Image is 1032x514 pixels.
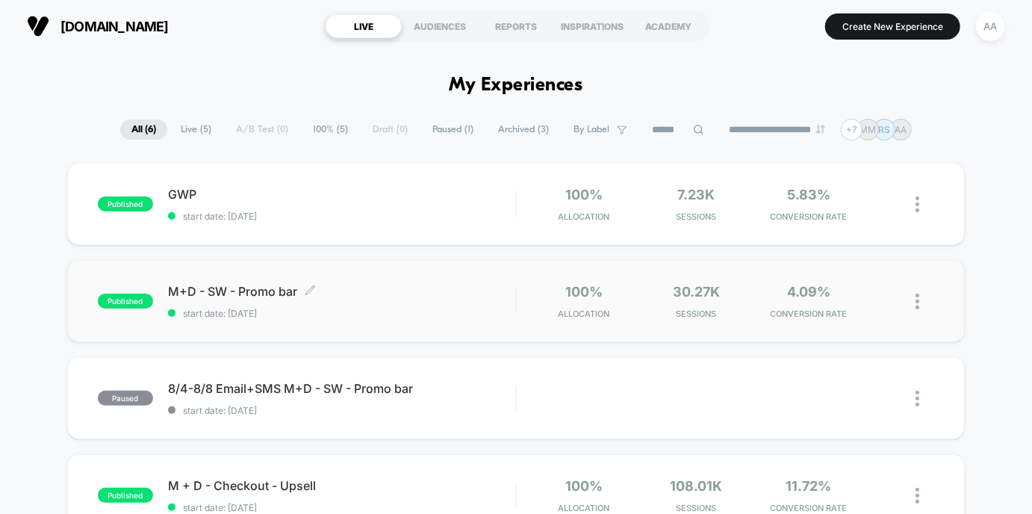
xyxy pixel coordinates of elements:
span: published [98,294,153,309]
div: ACADEMY [630,14,706,38]
p: AA [895,124,907,135]
span: M+D - SW - Promo bar [168,284,515,299]
span: 108.01k [670,478,722,494]
span: Sessions [644,503,748,513]
img: close [916,391,919,406]
span: 8/4-8/8 Email+SMS M+D - SW - Promo bar [168,381,515,396]
div: AUDIENCES [402,14,478,38]
span: Sessions [644,309,748,319]
button: Create New Experience [825,13,960,40]
img: end [816,125,825,134]
span: 7.23k [677,187,715,202]
span: CONVERSION RATE [756,211,861,222]
span: Sessions [644,211,748,222]
span: 5.83% [787,187,830,202]
p: MM [860,124,877,135]
h1: My Experiences [450,75,583,96]
span: 100% [565,284,603,300]
div: LIVE [326,14,402,38]
div: REPORTS [478,14,554,38]
span: Live ( 5 ) [170,120,223,140]
span: Allocation [558,503,609,513]
p: RS [879,124,891,135]
span: 11.72% [786,478,831,494]
span: 100% [565,478,603,494]
span: paused [98,391,153,406]
span: start date: [DATE] [168,308,515,319]
img: close [916,196,919,212]
span: Paused ( 1 ) [421,120,485,140]
button: AA [972,11,1010,42]
span: Archived ( 3 ) [487,120,560,140]
span: 100% ( 5 ) [302,120,359,140]
span: 100% [565,187,603,202]
div: + 7 [841,119,862,140]
img: Visually logo [27,15,49,37]
span: All ( 6 ) [120,120,167,140]
span: [DOMAIN_NAME] [60,19,169,34]
span: By Label [573,124,609,135]
button: [DOMAIN_NAME] [22,14,173,38]
span: CONVERSION RATE [756,503,861,513]
img: close [916,488,919,504]
span: published [98,196,153,211]
div: INSPIRATIONS [554,14,630,38]
span: 4.09% [787,284,830,300]
span: start date: [DATE] [168,502,515,513]
span: start date: [DATE] [168,211,515,222]
span: 30.27k [673,284,720,300]
span: published [98,488,153,503]
span: Allocation [558,211,609,222]
span: start date: [DATE] [168,405,515,416]
span: M + D - Checkout - Upsell [168,478,515,493]
span: CONVERSION RATE [756,309,861,319]
div: AA [976,12,1005,41]
span: GWP [168,187,515,202]
img: close [916,294,919,309]
span: Allocation [558,309,609,319]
